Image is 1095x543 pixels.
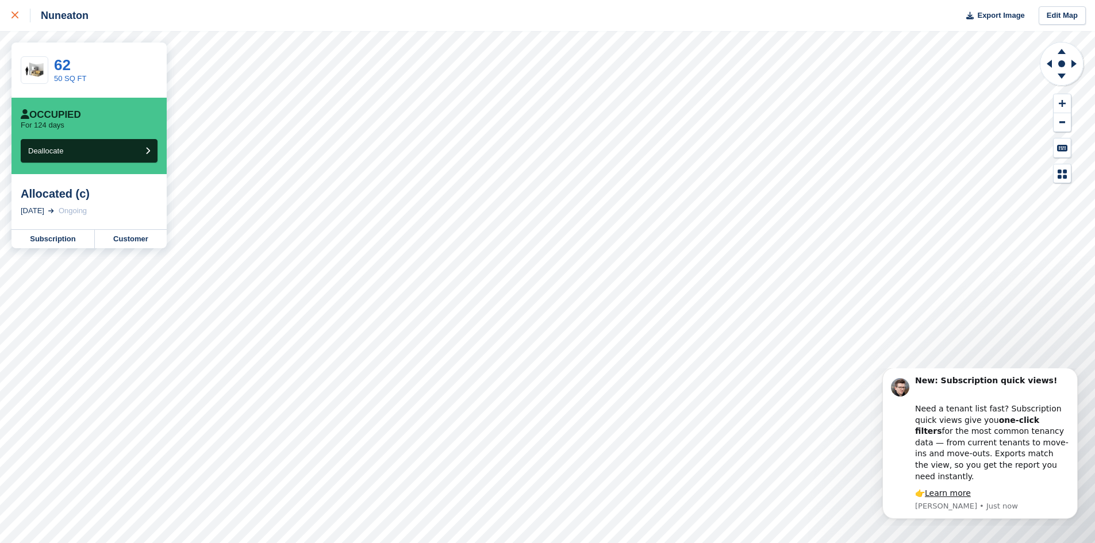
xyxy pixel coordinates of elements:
[11,230,95,248] a: Subscription
[1039,6,1086,25] a: Edit Map
[95,230,167,248] a: Customer
[48,209,54,213] img: arrow-right-light-icn-cde0832a797a2874e46488d9cf13f60e5c3a73dbe684e267c42b8395dfbc2abf.svg
[1054,113,1071,132] button: Zoom Out
[50,7,192,17] b: New: Subscription quick views!
[54,74,86,83] a: 50 SQ FT
[959,6,1025,25] button: Export Image
[50,24,204,114] div: Need a tenant list fast? Subscription quick views give you for the most common tenancy data — fro...
[50,133,204,143] p: Message from Steven, sent Just now
[50,120,204,131] div: 👉
[1054,164,1071,183] button: Map Legend
[30,9,89,22] div: Nuneaton
[28,147,63,155] span: Deallocate
[977,10,1024,21] span: Export Image
[1054,138,1071,157] button: Keyboard Shortcuts
[26,10,44,28] img: Profile image for Steven
[21,109,81,121] div: Occupied
[21,60,48,80] img: 50-sqft-unit.jpg
[1054,94,1071,113] button: Zoom In
[60,120,106,129] a: Learn more
[21,205,44,217] div: [DATE]
[54,56,71,74] a: 62
[59,205,87,217] div: Ongoing
[50,7,204,131] div: Message content
[21,121,64,130] p: For 124 days
[21,139,157,163] button: Deallocate
[865,368,1095,526] iframe: Intercom notifications message
[21,187,157,201] div: Allocated (c)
